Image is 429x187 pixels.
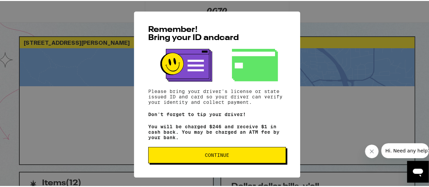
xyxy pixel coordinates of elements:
iframe: Message from company [381,142,429,157]
p: You will be charged $246 and receive $1 in cash back. You may be charged an ATM fee by your bank. [148,123,286,139]
p: Don't forget to tip your driver! [148,111,286,116]
p: Please bring your driver's license or state issued ID and card so your driver can verify your ide... [148,88,286,104]
span: Remember! Bring your ID and card [148,25,239,41]
span: Continue [205,152,229,156]
button: Continue [148,146,286,162]
iframe: Button to launch messaging window [407,160,429,182]
iframe: Close message [365,144,378,157]
span: Hi. Need any help? [4,5,49,10]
